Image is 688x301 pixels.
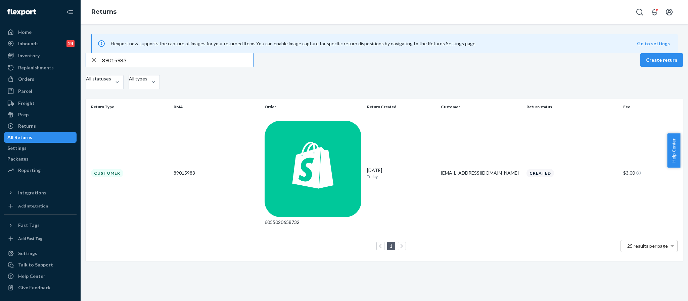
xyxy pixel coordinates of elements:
[18,250,37,257] div: Settings
[637,40,670,47] button: Go to settings
[86,2,122,22] ol: breadcrumbs
[18,222,40,229] div: Fast Tags
[7,9,36,15] img: Flexport logo
[86,75,111,82] div: All statuses
[526,169,554,177] div: Created
[86,99,171,115] th: Return Type
[4,27,77,38] a: Home
[441,170,521,176] div: [EMAIL_ADDRESS][DOMAIN_NAME]
[171,99,262,115] th: RMA
[4,233,77,244] a: Add Fast Tag
[4,165,77,176] a: Reporting
[4,201,77,212] a: Add Integration
[4,38,77,49] a: Inbounds24
[364,99,438,115] th: Return Created
[7,134,32,141] div: All Returns
[4,62,77,73] a: Replenishments
[4,132,77,143] a: All Returns
[18,64,54,71] div: Replenishments
[129,75,147,82] div: All types
[18,261,53,268] div: Talk to Support
[524,99,621,115] th: Return status
[18,29,32,36] div: Home
[262,99,364,115] th: Order
[640,53,683,67] button: Create return
[18,203,48,209] div: Add Integration
[265,219,362,226] div: 6055020658732
[7,145,27,152] div: Settings
[4,74,77,84] a: Orders
[18,167,41,174] div: Reporting
[18,284,51,291] div: Give Feedback
[174,170,259,176] div: 89015983
[4,121,77,131] a: Returns
[662,5,676,19] button: Open account menu
[667,133,680,168] button: Help Center
[4,248,77,259] a: Settings
[63,5,77,19] button: Close Navigation
[18,236,42,241] div: Add Fast Tag
[4,154,77,164] a: Packages
[18,40,39,47] div: Inbounds
[367,174,435,179] p: Today
[18,189,46,196] div: Integrations
[633,5,646,19] button: Open Search Box
[648,5,661,19] button: Open notifications
[18,123,36,129] div: Returns
[627,243,668,249] span: 25 results per page
[438,99,523,115] th: Customer
[66,40,75,47] div: 24
[18,111,29,118] div: Prep
[4,259,77,270] a: Talk to Support
[4,143,77,154] a: Settings
[7,156,29,162] div: Packages
[4,271,77,282] a: Help Center
[4,282,77,293] button: Give Feedback
[91,169,123,177] div: Customer
[18,273,45,280] div: Help Center
[4,86,77,97] a: Parcel
[621,99,683,115] th: Fee
[102,53,253,67] input: Search returns by rma, id, tracking number
[367,167,435,179] div: [DATE]
[388,243,394,249] a: Page 1 is your current page
[18,52,40,59] div: Inventory
[256,41,476,46] span: You can enable image capture for specific return dispositions by navigating to the Returns Settin...
[4,98,77,109] a: Freight
[4,220,77,231] button: Fast Tags
[4,50,77,61] a: Inventory
[18,100,35,107] div: Freight
[91,8,117,15] a: Returns
[111,41,256,46] span: Flexport now supports the capture of images for your returned items.
[621,115,683,231] td: $3.00
[4,109,77,120] a: Prep
[18,88,32,95] div: Parcel
[4,187,77,198] button: Integrations
[18,76,34,82] div: Orders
